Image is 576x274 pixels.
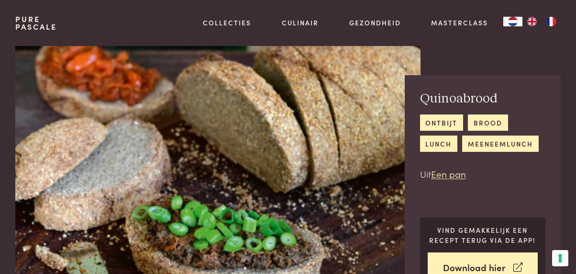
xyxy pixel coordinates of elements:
a: Gezondheid [349,18,401,28]
h2: Quinoabrood [420,91,546,107]
button: Uw voorkeuren voor toestemming voor trackingtechnologieën [552,250,568,266]
a: Collecties [203,18,251,28]
a: Een pan [431,167,466,180]
a: Culinair [282,18,319,28]
a: EN [522,17,542,26]
a: FR [542,17,561,26]
p: Uit [420,167,546,181]
ul: Language list [522,17,561,26]
a: ontbijt [420,114,463,130]
a: Masterclass [431,18,488,28]
a: brood [468,114,508,130]
a: lunch [420,136,457,151]
aside: Language selected: Nederlands [503,17,561,26]
a: meeneemlunch [462,136,538,151]
a: NL [503,17,522,26]
a: PurePascale [15,15,57,31]
div: Language [503,17,522,26]
p: Vind gemakkelijk een recept terug via de app! [428,225,538,245]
